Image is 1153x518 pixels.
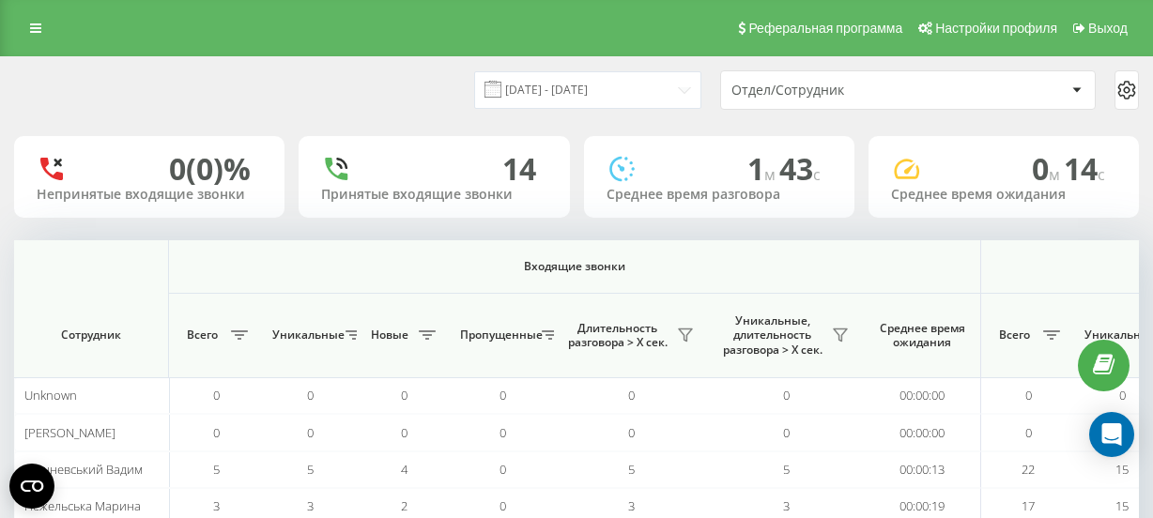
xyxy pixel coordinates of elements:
span: 0 [307,424,314,441]
td: 00:00:00 [864,414,981,450]
span: Всего [991,328,1038,343]
div: Среднее время ожидания [891,187,1116,203]
span: 5 [628,461,635,478]
span: 3 [307,497,314,514]
span: 3 [628,497,635,514]
span: Выход [1088,21,1128,36]
span: Сотрудник [30,328,152,343]
span: 43 [779,148,821,189]
td: 00:00:00 [864,377,981,414]
span: 14 [1064,148,1105,189]
span: м [1049,164,1064,185]
span: Уникальные [1084,328,1152,343]
span: 0 [307,387,314,404]
span: 5 [307,461,314,478]
button: Open CMP widget [9,464,54,509]
span: 0 [500,424,506,441]
span: Настройки профиля [935,21,1057,36]
span: Всего [178,328,225,343]
span: 0 [1032,148,1064,189]
span: 0 [783,387,790,404]
span: Среднее время ожидания [878,321,966,350]
div: Непринятые входящие звонки [37,187,262,203]
span: 0 [628,424,635,441]
div: 0 (0)% [169,151,251,187]
span: Уникальные [272,328,340,343]
span: Входящие звонки [218,259,931,274]
span: 0 [500,461,506,478]
span: 0 [213,424,220,441]
div: Принятые входящие звонки [321,187,546,203]
div: Open Intercom Messenger [1089,412,1134,457]
span: м [764,164,779,185]
span: 4 [401,461,407,478]
span: 3 [213,497,220,514]
span: 15 [1115,497,1129,514]
span: 0 [401,424,407,441]
span: Длительность разговора > Х сек. [563,321,671,350]
span: Вишневський Вадим [24,461,143,478]
span: c [1098,164,1105,185]
span: [PERSON_NAME] [24,424,115,441]
span: 15 [1115,461,1129,478]
span: Пропущенные [460,328,536,343]
span: 0 [1025,387,1032,404]
span: Нежельська Марина [24,497,141,514]
span: 3 [783,497,790,514]
span: 17 [1022,497,1035,514]
span: c [813,164,821,185]
span: 0 [783,424,790,441]
span: Уникальные, длительность разговора > Х сек. [718,313,826,358]
span: 1 [747,148,779,189]
div: 14 [502,151,536,187]
span: 0 [213,387,220,404]
span: 0 [401,387,407,404]
div: Отдел/Сотрудник [731,83,956,99]
span: Реферальная программа [748,21,902,36]
td: 00:00:13 [864,451,981,488]
span: Unknown [24,387,77,404]
span: 0 [628,387,635,404]
span: 0 [1119,387,1126,404]
span: Новые [366,328,413,343]
span: 0 [1025,424,1032,441]
span: 5 [213,461,220,478]
div: Среднее время разговора [607,187,832,203]
span: 0 [500,497,506,514]
span: 5 [783,461,790,478]
span: 2 [401,497,407,514]
span: 22 [1022,461,1035,478]
span: 0 [500,387,506,404]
